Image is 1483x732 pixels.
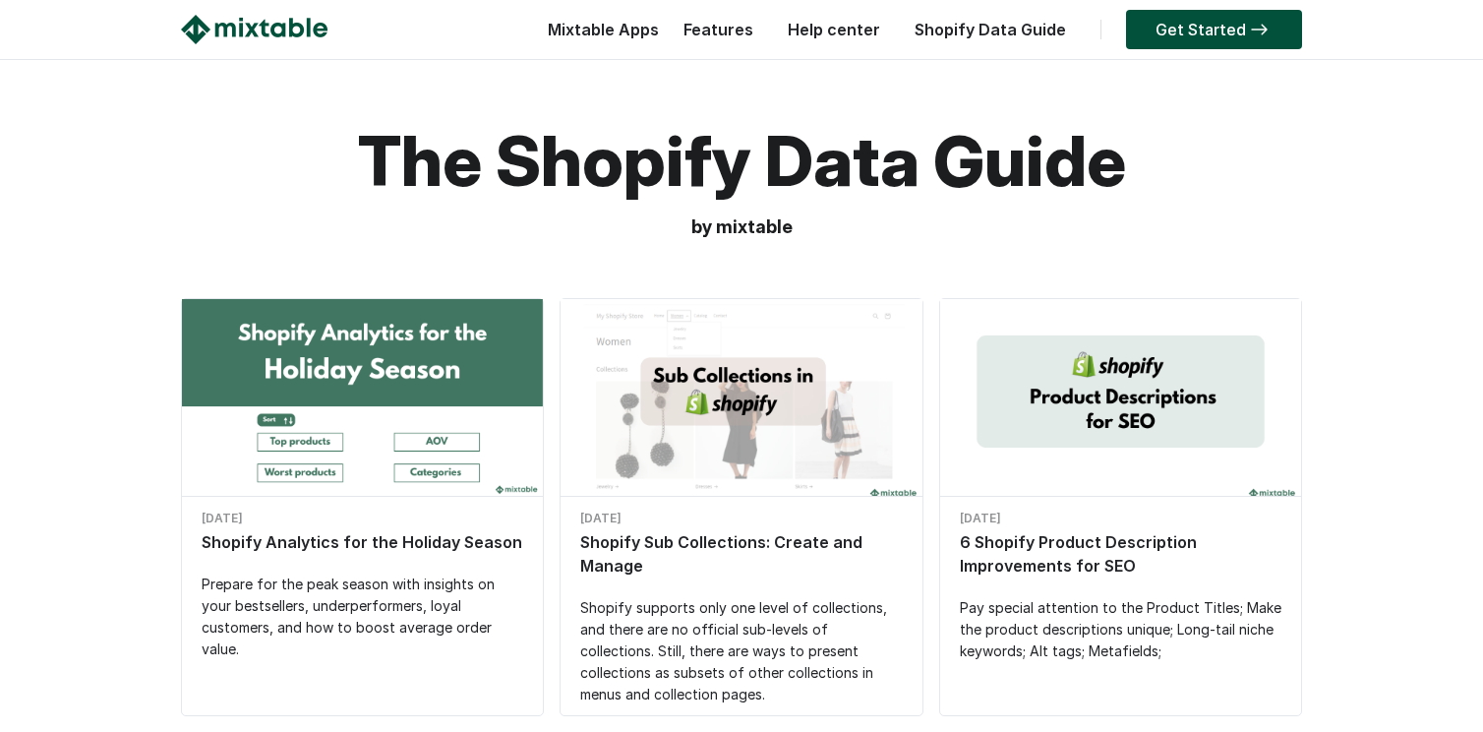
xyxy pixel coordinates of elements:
a: 6 Shopify Product Description Improvements for SEO [DATE] 6 Shopify Product Description Improveme... [940,299,1301,672]
a: Shopify Data Guide [905,20,1076,39]
a: Shopify Analytics for the Holiday Season [DATE] Shopify Analytics for the Holiday Season Prepare ... [182,299,543,670]
div: Shopify Analytics for the Holiday Season [202,530,523,554]
img: Mixtable logo [181,15,327,44]
div: Prepare for the peak season with insights on your bestsellers, underperformers, loyal customers, ... [202,574,523,660]
div: Pay special attention to the Product Titles; Make the product descriptions unique; Long-tail nich... [960,597,1281,662]
div: [DATE] [202,507,523,530]
img: Shopify Sub Collections: Create and Manage [561,299,921,503]
div: Mixtable Apps [538,15,659,54]
a: Get Started [1126,10,1302,49]
a: Features [674,20,763,39]
img: arrow-right.svg [1246,24,1273,35]
div: 6 Shopify Product Description Improvements for SEO [960,530,1281,578]
img: Shopify Analytics for the Holiday Season [182,299,543,503]
a: Shopify Sub Collections: Create and Manage [DATE] Shopify Sub Collections: Create and Manage Shop... [561,299,921,715]
div: [DATE] [580,507,902,530]
img: 6 Shopify Product Description Improvements for SEO [940,299,1301,503]
div: Shopify supports only one level of collections, and there are no official sub-levels of collectio... [580,597,902,705]
a: Help center [778,20,890,39]
div: Shopify Sub Collections: Create and Manage [580,530,902,578]
div: [DATE] [960,507,1281,530]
